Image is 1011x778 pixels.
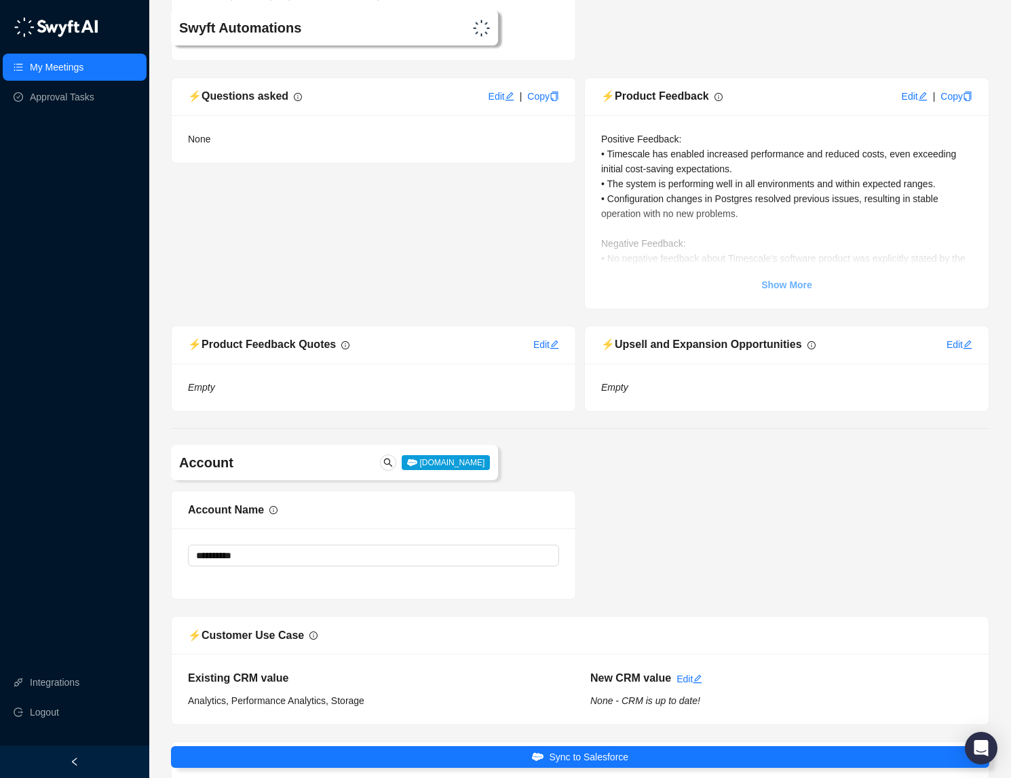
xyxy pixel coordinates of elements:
[601,134,968,279] span: Positive Feedback: • Timescale has enabled increased performance and reduced costs, even exceedin...
[179,453,357,472] h4: Account
[527,91,559,102] a: Copy
[761,279,812,290] strong: Show More
[963,340,972,349] span: edit
[188,382,215,393] i: Empty
[533,339,559,350] a: Edit
[294,93,302,101] span: info-circle
[963,92,972,101] span: copy
[933,89,936,104] div: |
[676,674,702,684] a: Edit
[590,670,671,686] h5: New CRM value
[520,89,522,104] div: |
[549,750,628,764] span: Sync to Salesforce
[309,631,318,640] span: info-circle
[30,699,59,726] span: Logout
[171,746,989,768] button: Sync to Salesforce
[902,91,928,102] a: Edit
[188,670,570,686] h5: Existing CRM value
[402,455,490,470] span: [DOMAIN_NAME]
[188,695,364,706] span: Analytics, Performance Analytics, Storage
[693,674,702,684] span: edit
[473,20,490,37] img: Swyft Logo
[341,341,349,349] span: info-circle
[590,695,700,706] i: None - CRM is up to date!
[947,339,972,350] a: Edit
[402,456,490,467] a: [DOMAIN_NAME]
[714,93,723,101] span: info-circle
[188,88,288,104] h5: ⚡️ Questions asked
[550,340,559,349] span: edit
[601,88,709,104] h5: ⚡️ Product Feedback
[383,458,393,467] span: search
[179,18,357,37] h4: Swyft Automations
[30,54,83,81] a: My Meetings
[70,757,79,766] span: left
[14,17,98,37] img: logo-05li4sbe.png
[188,501,264,518] div: Account Name
[601,336,802,353] h5: ⚡️ Upsell and Expansion Opportunities
[188,134,210,144] span: None
[601,382,628,393] i: Empty
[918,92,928,101] span: edit
[269,506,278,514] span: info-circle
[14,707,23,717] span: logout
[965,732,997,764] div: Open Intercom Messenger
[505,92,514,101] span: edit
[940,91,972,102] a: Copy
[550,92,559,101] span: copy
[30,83,94,111] a: Approval Tasks
[188,336,336,353] h5: ⚡️ Product Feedback Quotes
[188,629,304,641] span: ⚡️ Customer Use Case
[30,669,79,696] a: Integrations
[188,545,559,566] textarea: Account Name
[489,91,514,102] a: Edit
